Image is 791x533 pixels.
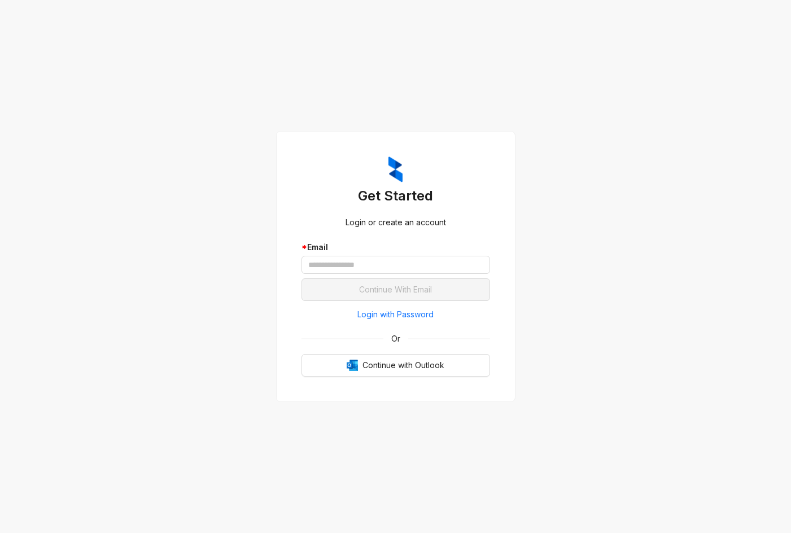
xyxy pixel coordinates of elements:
[347,360,358,371] img: Outlook
[301,241,490,254] div: Email
[301,187,490,205] h3: Get Started
[301,278,490,301] button: Continue With Email
[362,359,444,372] span: Continue with Outlook
[388,156,403,182] img: ZumaIcon
[301,305,490,324] button: Login with Password
[301,216,490,229] div: Login or create an account
[383,333,408,345] span: Or
[357,308,434,321] span: Login with Password
[301,354,490,377] button: OutlookContinue with Outlook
